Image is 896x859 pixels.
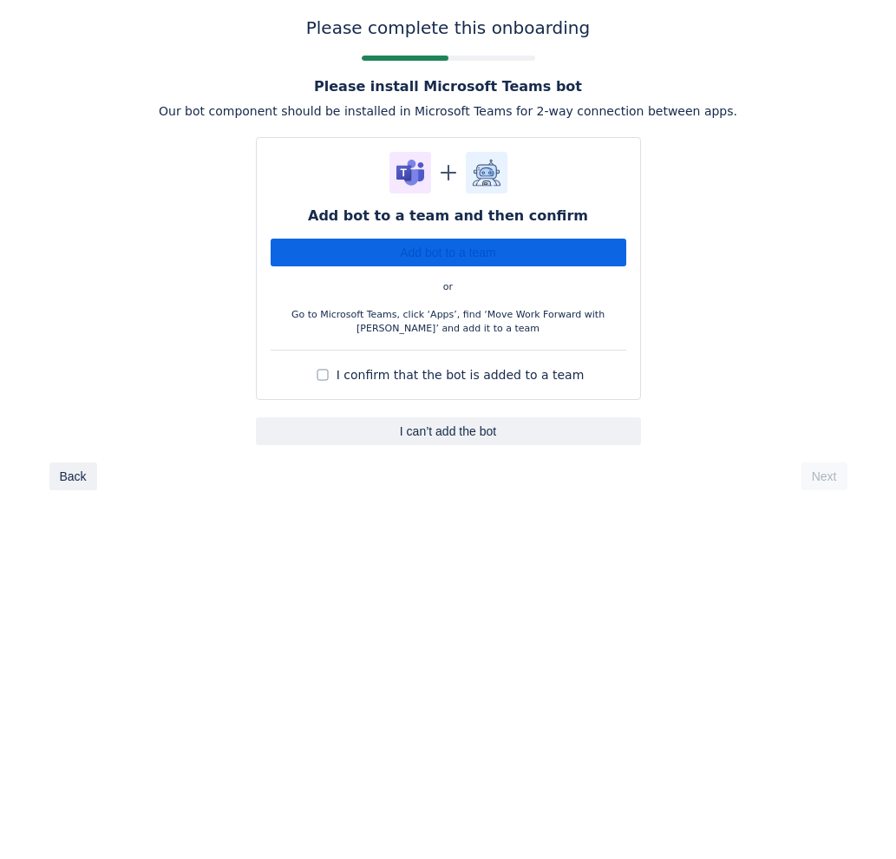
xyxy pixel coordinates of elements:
[159,102,737,120] span: Our bot component should be installed in Microsoft Teams for 2-way connection between apps.
[281,239,616,266] span: Add bot to a team
[271,239,626,266] a: Add bot to a team
[337,366,585,384] span: I confirm that the bot is added to a team
[306,17,590,38] h3: Please complete this onboarding
[256,417,641,445] button: I can’t add the bot
[266,417,631,445] span: I can’t add the bot
[443,280,453,294] span: or
[49,462,97,490] button: Back
[314,78,582,95] h4: Please install Microsoft Teams bot
[271,308,626,336] span: Go to Microsoft Teams, click ‘Apps’, find ‘Move Work Forward with [PERSON_NAME]’ and add it to a ...
[308,207,588,225] h4: Add bot to a team and then confirm
[801,462,847,490] button: Next
[60,462,87,490] span: Back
